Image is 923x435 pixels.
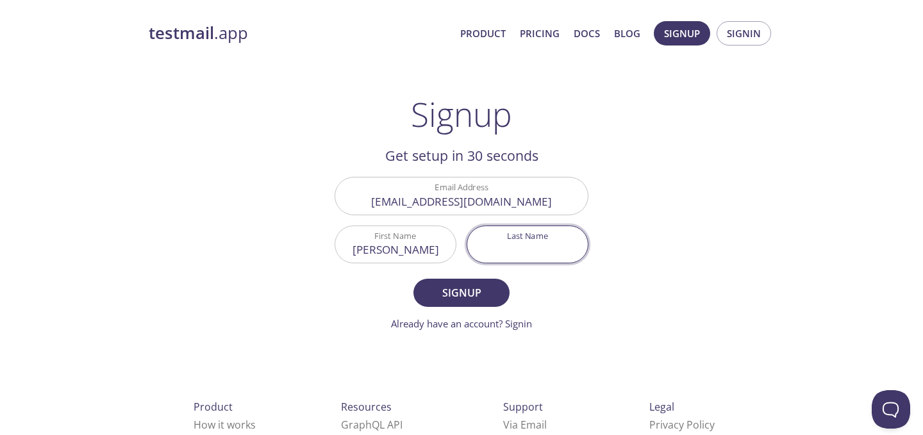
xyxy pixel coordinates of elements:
span: Legal [649,400,674,414]
span: Signup [428,284,495,302]
span: Signin [727,25,761,42]
span: Product [194,400,233,414]
a: Via Email [503,418,547,432]
iframe: Help Scout Beacon - Open [872,390,910,429]
a: testmail.app [149,22,450,44]
span: Resources [341,400,392,414]
h2: Get setup in 30 seconds [335,145,588,167]
span: Support [503,400,543,414]
a: Docs [574,25,600,42]
h1: Signup [411,95,512,133]
a: Blog [614,25,640,42]
a: Product [460,25,506,42]
button: Signup [413,279,510,307]
button: Signup [654,21,710,45]
strong: testmail [149,22,214,44]
button: Signin [717,21,771,45]
a: Already have an account? Signin [391,317,532,330]
a: GraphQL API [341,418,403,432]
a: Privacy Policy [649,418,715,432]
span: Signup [664,25,700,42]
a: How it works [194,418,256,432]
a: Pricing [520,25,560,42]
